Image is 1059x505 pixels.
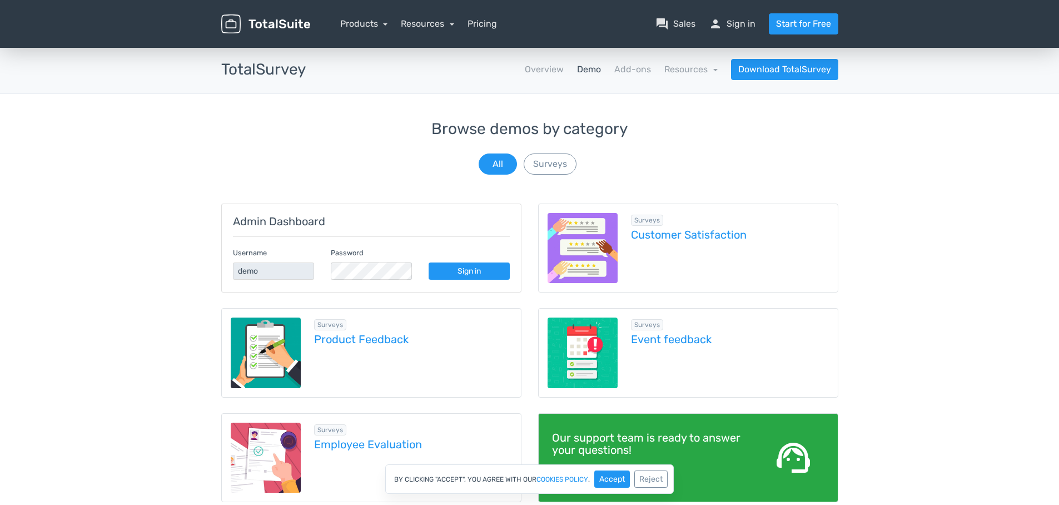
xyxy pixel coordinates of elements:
[631,319,663,330] span: Browse all in Surveys
[401,18,454,29] a: Resources
[233,247,267,258] label: Username
[634,471,668,488] button: Reject
[577,63,601,76] a: Demo
[429,263,510,280] a: Sign in
[594,471,630,488] button: Accept
[524,154,576,175] button: Surveys
[340,18,388,29] a: Products
[631,229,829,241] a: Customer Satisfaction
[385,464,674,494] div: By clicking "Accept", you agree with our .
[233,215,510,227] h5: Admin Dashboard
[548,318,618,388] img: event-feedback.png
[773,438,813,478] span: support_agent
[731,59,838,80] a: Download TotalSurvey
[631,333,829,345] a: Event feedback
[709,17,755,31] a: personSign in
[221,14,310,34] img: TotalSuite for WordPress
[221,61,306,78] h3: TotalSurvey
[614,63,651,76] a: Add-ons
[655,17,669,31] span: question_answer
[314,319,346,330] span: Browse all in Surveys
[314,333,512,345] a: Product Feedback
[709,17,722,31] span: person
[655,17,695,31] a: question_answerSales
[468,17,497,31] a: Pricing
[536,476,588,483] a: cookies policy
[479,154,517,175] button: All
[331,247,364,258] label: Password
[314,438,512,450] a: Employee Evaluation
[525,63,564,76] a: Overview
[231,423,301,493] img: employee-evaluation.png
[631,215,663,226] span: Browse all in Surveys
[552,432,745,456] h4: Our support team is ready to answer your questions!
[314,424,346,435] span: Browse all in Surveys
[221,121,838,138] h3: Browse demos by category
[548,213,618,284] img: customer-satisfaction.png
[664,64,718,75] a: Resources
[231,318,301,388] img: product-feedback-1.png
[769,13,838,34] a: Start for Free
